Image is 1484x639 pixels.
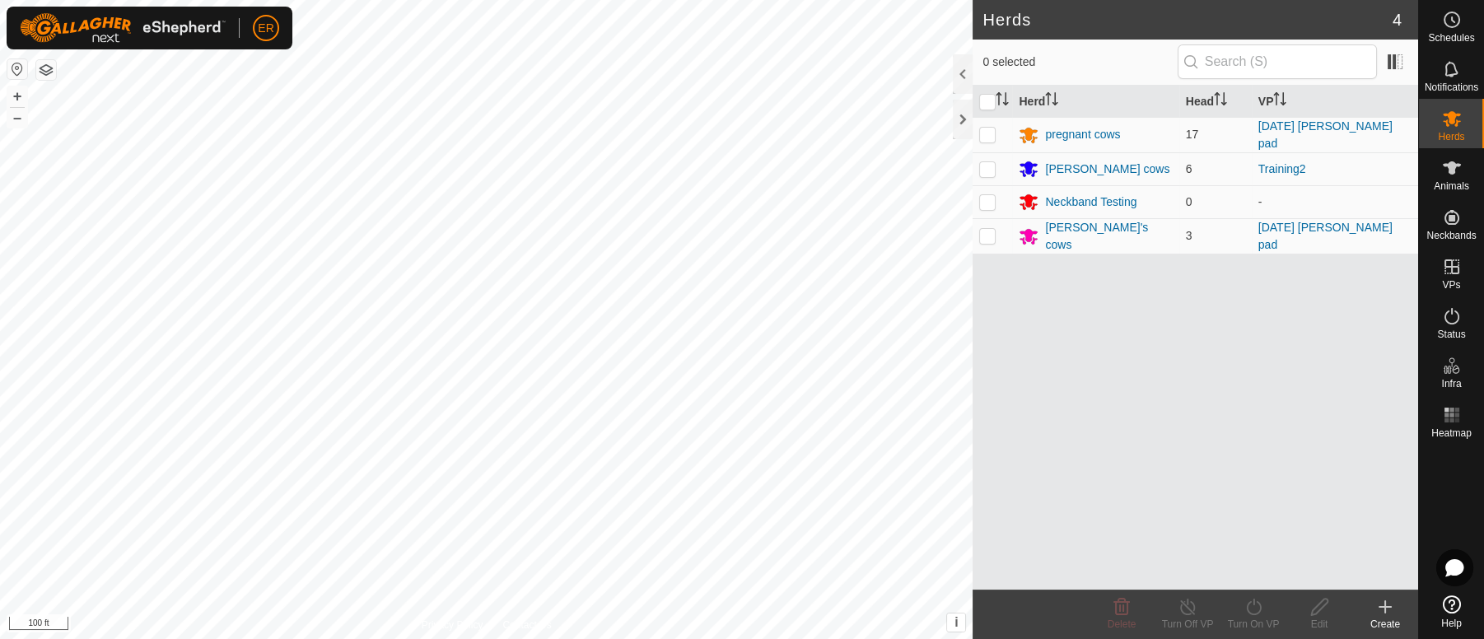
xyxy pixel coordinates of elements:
div: [PERSON_NAME] cows [1045,161,1169,178]
div: Turn On VP [1220,617,1286,632]
span: 6 [1186,162,1192,175]
span: Status [1437,329,1465,339]
p-sorticon: Activate to sort [1045,95,1058,108]
a: [DATE] [PERSON_NAME] pad [1258,221,1393,251]
span: 4 [1393,7,1402,32]
span: Infra [1441,379,1461,389]
span: Delete [1108,618,1136,630]
button: + [7,86,27,106]
input: Search (S) [1178,44,1377,79]
a: Contact Us [502,618,551,632]
span: 0 selected [982,54,1177,71]
span: Herds [1438,132,1464,142]
h2: Herds [982,10,1392,30]
th: VP [1252,86,1418,118]
span: 17 [1186,128,1199,141]
div: Neckband Testing [1045,194,1136,211]
span: Schedules [1428,33,1474,43]
p-sorticon: Activate to sort [1273,95,1286,108]
span: Heatmap [1431,428,1472,438]
a: Training2 [1258,162,1306,175]
span: i [954,615,958,629]
button: Map Layers [36,60,56,80]
div: pregnant cows [1045,126,1120,143]
div: Turn Off VP [1155,617,1220,632]
img: Gallagher Logo [20,13,226,43]
td: - [1252,185,1418,218]
div: Edit [1286,617,1352,632]
span: Notifications [1425,82,1478,92]
span: 0 [1186,195,1192,208]
a: Privacy Policy [422,618,483,632]
th: Head [1179,86,1252,118]
span: 3 [1186,229,1192,242]
span: Animals [1434,181,1469,191]
div: [PERSON_NAME]'s cows [1045,219,1172,254]
button: Reset Map [7,59,27,79]
p-sorticon: Activate to sort [996,95,1009,108]
th: Herd [1012,86,1178,118]
button: – [7,108,27,128]
div: Create [1352,617,1418,632]
a: [DATE] [PERSON_NAME] pad [1258,119,1393,150]
button: i [947,613,965,632]
span: ER [258,20,273,37]
span: Neckbands [1426,231,1476,240]
p-sorticon: Activate to sort [1214,95,1227,108]
span: Help [1441,618,1462,628]
span: VPs [1442,280,1460,290]
a: Help [1419,589,1484,635]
